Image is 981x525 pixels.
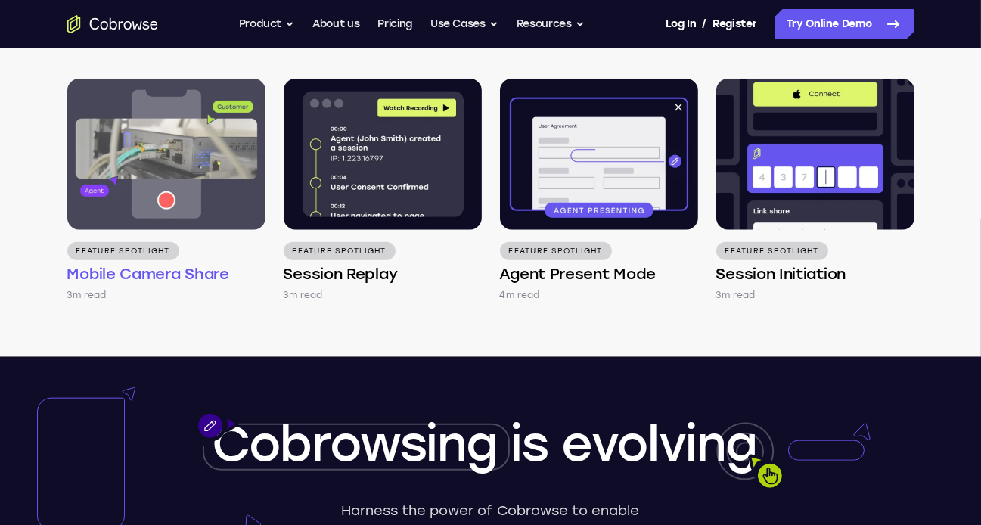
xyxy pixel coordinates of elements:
[500,79,698,230] img: Agent Present Mode
[284,287,323,303] p: 3m read
[500,79,698,303] a: Feature Spotlight Agent Present Mode 4m read
[716,79,914,230] img: Session Initiation
[716,242,828,260] p: Feature Spotlight
[67,242,179,260] p: Feature Spotlight
[430,9,498,39] button: Use Cases
[666,9,696,39] a: Log In
[284,242,396,260] p: Feature Spotlight
[500,242,612,260] p: Feature Spotlight
[702,15,706,33] span: /
[500,263,657,284] h4: Agent Present Mode
[284,263,398,284] h4: Session Replay
[239,9,295,39] button: Product
[712,9,756,39] a: Register
[67,79,265,230] img: Mobile Camera Share
[212,415,498,473] span: Cobrowsing
[377,9,412,39] a: Pricing
[517,9,585,39] button: Resources
[716,287,756,303] p: 3m read
[67,79,265,303] a: Feature Spotlight Mobile Camera Share 3m read
[716,79,914,303] a: Feature Spotlight Session Initiation 3m read
[67,287,107,303] p: 3m read
[561,415,756,473] span: evolving
[67,263,229,284] h4: Mobile Camera Share
[312,9,359,39] a: About us
[284,79,482,230] img: Session Replay
[500,287,540,303] p: 4m read
[67,15,158,33] a: Go to the home page
[284,79,482,303] a: Feature Spotlight Session Replay 3m read
[775,9,914,39] a: Try Online Demo
[716,263,846,284] h4: Session Initiation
